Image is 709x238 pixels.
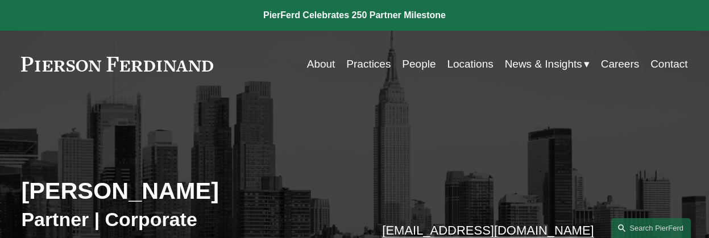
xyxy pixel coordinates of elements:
[346,53,391,75] a: Practices
[505,53,590,75] a: folder dropdown
[447,53,493,75] a: Locations
[402,53,436,75] a: People
[307,53,335,75] a: About
[21,177,354,205] h2: [PERSON_NAME]
[382,223,594,237] a: [EMAIL_ADDRESS][DOMAIN_NAME]
[21,207,354,231] h3: Partner | Corporate
[505,55,582,74] span: News & Insights
[611,218,691,238] a: Search this site
[601,53,640,75] a: Careers
[650,53,687,75] a: Contact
